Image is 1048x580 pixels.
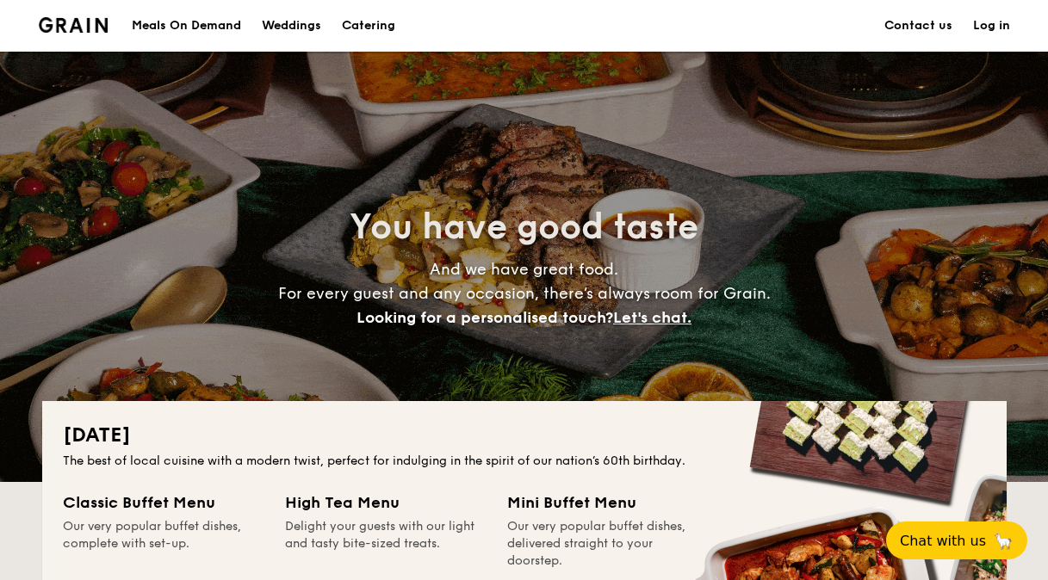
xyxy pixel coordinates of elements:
[285,518,487,570] div: Delight your guests with our light and tasty bite-sized treats.
[285,491,487,515] div: High Tea Menu
[39,17,109,33] a: Logotype
[63,491,264,515] div: Classic Buffet Menu
[507,491,709,515] div: Mini Buffet Menu
[63,518,264,570] div: Our very popular buffet dishes, complete with set-up.
[39,17,109,33] img: Grain
[886,521,1027,559] button: Chat with us🦙
[507,518,709,570] div: Our very popular buffet dishes, delivered straight to your doorstep.
[63,422,986,449] h2: [DATE]
[63,453,986,470] div: The best of local cuisine with a modern twist, perfect for indulging in the spirit of our nation’...
[900,533,986,549] span: Chat with us
[993,531,1014,551] span: 🦙
[613,308,691,327] span: Let's chat.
